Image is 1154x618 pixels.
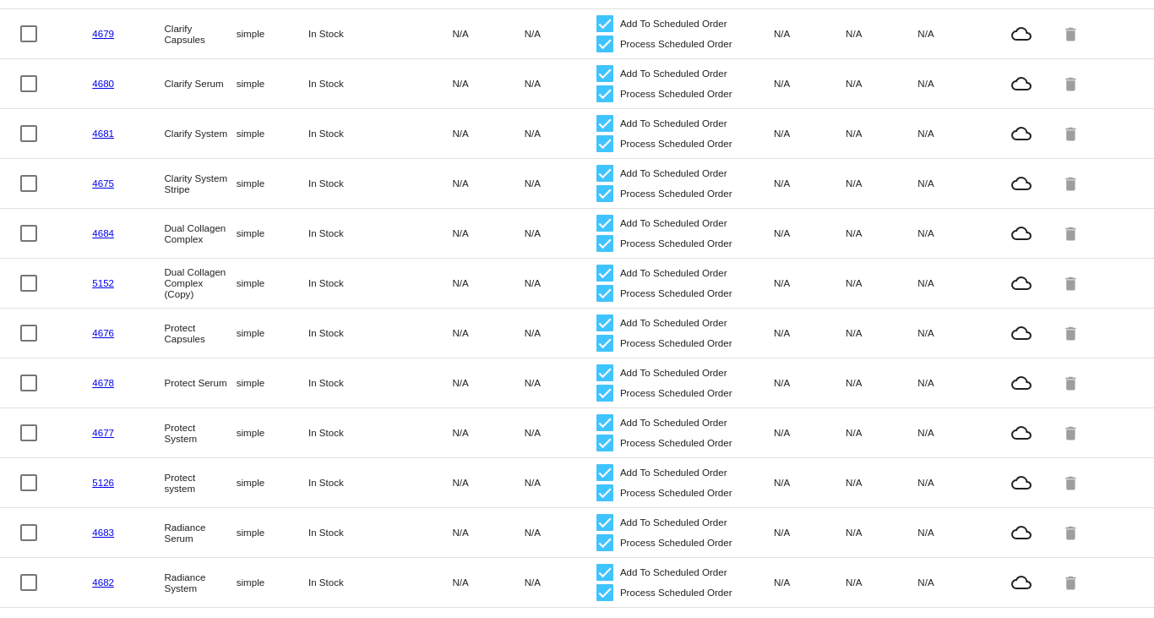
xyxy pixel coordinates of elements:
mat-cell: Radiance System [164,567,236,598]
mat-icon: delete [1062,569,1082,595]
mat-cell: simple [237,572,308,592]
mat-cell: Dual Collagen Complex [164,218,236,249]
span: Add To Scheduled Order [620,462,727,483]
mat-icon: delete [1062,220,1082,246]
mat-cell: simple [237,373,308,392]
mat-cell: simple [237,522,308,542]
a: 4682 [92,577,114,588]
span: Add To Scheduled Order [620,313,727,333]
mat-icon: delete [1062,170,1082,196]
mat-cell: N/A [452,572,524,592]
mat-cell: N/A [917,323,989,342]
mat-cell: Clarify Capsules [164,19,236,49]
mat-cell: N/A [917,373,989,392]
mat-cell: N/A [774,473,846,492]
a: 4677 [92,427,114,438]
mat-cell: Protect System [164,418,236,448]
mat-cell: N/A [846,24,917,43]
span: Process Scheduled Order [620,233,732,254]
mat-cell: N/A [452,173,524,193]
mat-cell: N/A [774,323,846,342]
mat-cell: N/A [774,273,846,293]
mat-icon: delete [1062,419,1082,446]
mat-cell: N/A [917,423,989,442]
mat-cell: N/A [452,223,524,243]
mat-cell: N/A [846,173,917,193]
span: Add To Scheduled Order [620,512,727,533]
mat-cell: N/A [917,223,989,243]
span: Process Scheduled Order [620,333,732,353]
mat-cell: N/A [452,473,524,492]
mat-cell: N/A [846,522,917,542]
mat-cell: N/A [774,373,846,392]
mat-icon: cloud_queue [990,323,1053,343]
mat-cell: simple [237,323,308,342]
mat-cell: N/A [525,173,596,193]
a: 4684 [92,227,114,238]
mat-cell: N/A [917,522,989,542]
a: 5126 [92,477,114,488]
a: 4675 [92,178,114,189]
mat-cell: N/A [525,572,596,592]
mat-icon: cloud_queue [990,522,1053,543]
mat-icon: delete [1062,519,1082,545]
a: 4681 [92,128,114,139]
mat-cell: simple [237,173,308,193]
mat-icon: delete [1062,369,1082,396]
mat-cell: N/A [452,24,524,43]
mat-cell: N/A [452,373,524,392]
mat-icon: cloud_queue [990,74,1053,94]
mat-cell: N/A [774,123,846,143]
mat-cell: N/A [452,74,524,93]
mat-cell: N/A [917,572,989,592]
mat-cell: N/A [774,74,846,93]
mat-icon: cloud_queue [990,572,1053,593]
mat-icon: delete [1062,20,1082,46]
mat-cell: N/A [846,373,917,392]
mat-cell: In Stock [308,273,380,293]
mat-cell: Radiance Serum [164,517,236,548]
mat-cell: N/A [846,123,917,143]
mat-cell: In Stock [308,423,380,442]
mat-cell: In Stock [308,173,380,193]
mat-cell: N/A [525,423,596,442]
mat-cell: In Stock [308,223,380,243]
mat-cell: N/A [917,74,989,93]
span: Process Scheduled Order [620,582,732,603]
mat-cell: N/A [525,223,596,243]
mat-cell: In Stock [308,24,380,43]
mat-cell: N/A [525,273,596,293]
mat-cell: Protect Serum [164,373,236,392]
mat-cell: Clarify Serum [164,74,236,93]
span: Process Scheduled Order [620,134,732,154]
mat-cell: In Stock [308,373,380,392]
mat-cell: N/A [917,273,989,293]
mat-cell: N/A [525,74,596,93]
mat-cell: N/A [452,123,524,143]
mat-cell: N/A [846,223,917,243]
mat-cell: N/A [774,572,846,592]
mat-cell: In Stock [308,473,380,492]
mat-cell: N/A [846,423,917,442]
mat-cell: In Stock [308,522,380,542]
mat-cell: N/A [774,173,846,193]
mat-cell: N/A [846,572,917,592]
mat-icon: cloud_queue [990,373,1053,393]
mat-cell: N/A [525,24,596,43]
mat-cell: N/A [774,24,846,43]
mat-cell: Protect system [164,468,236,498]
mat-cell: N/A [452,522,524,542]
mat-icon: delete [1062,270,1082,296]
mat-cell: N/A [452,273,524,293]
mat-cell: N/A [917,173,989,193]
mat-cell: N/A [452,323,524,342]
mat-cell: In Stock [308,74,380,93]
mat-icon: delete [1062,320,1082,346]
span: Add To Scheduled Order [620,63,727,84]
mat-cell: N/A [917,473,989,492]
mat-cell: Clarity System Stripe [164,168,236,199]
mat-cell: N/A [774,423,846,442]
span: Process Scheduled Order [620,433,732,453]
span: Process Scheduled Order [620,383,732,403]
span: Process Scheduled Order [620,283,732,304]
